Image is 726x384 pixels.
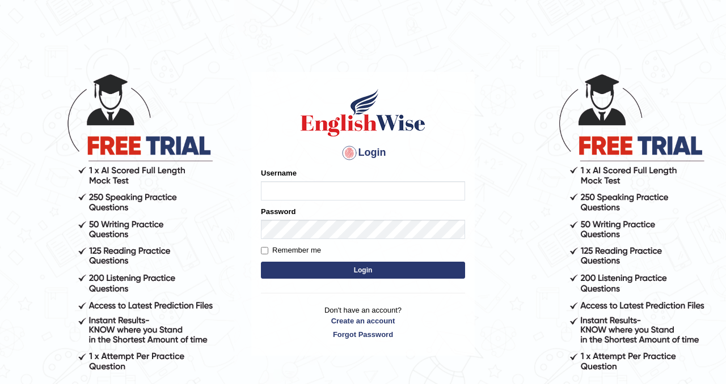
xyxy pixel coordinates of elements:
[261,305,465,340] p: Don't have an account?
[261,168,297,178] label: Username
[261,247,268,254] input: Remember me
[261,262,465,279] button: Login
[298,87,428,138] img: Logo of English Wise sign in for intelligent practice with AI
[261,315,465,326] a: Create an account
[261,206,296,217] label: Password
[261,329,465,340] a: Forgot Password
[261,144,465,162] h4: Login
[261,245,321,256] label: Remember me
